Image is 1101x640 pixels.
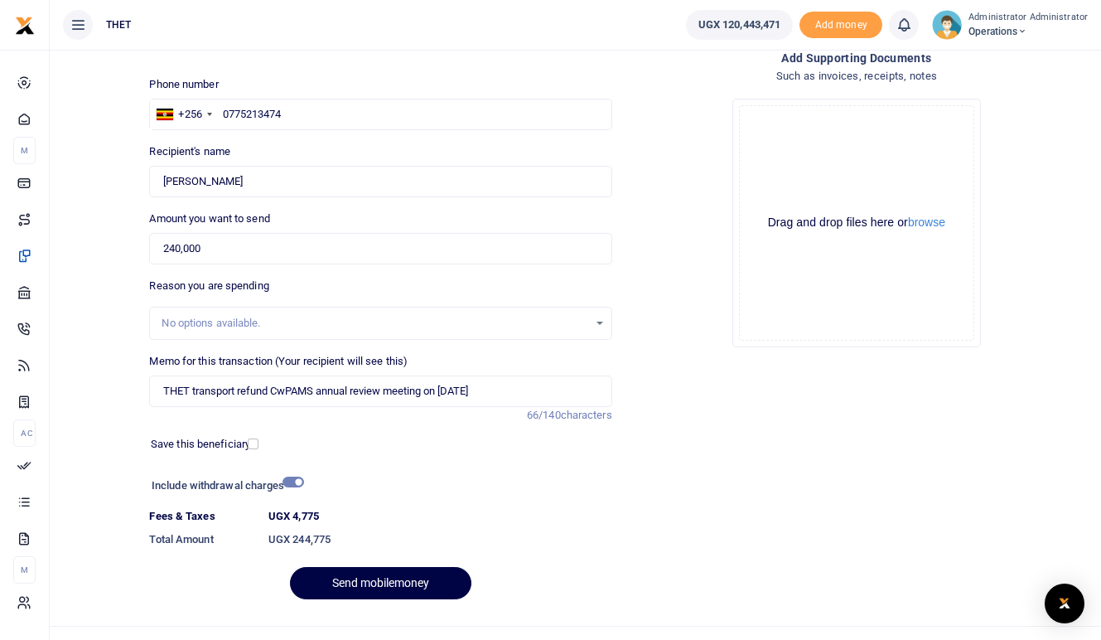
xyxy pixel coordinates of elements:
[149,353,408,370] label: Memo for this transaction (Your recipient will see this)
[799,17,882,30] a: Add money
[151,436,250,453] label: Save this beneficiary
[15,18,35,31] a: logo-small logo-large logo-large
[150,99,216,129] div: Uganda: +256
[686,10,794,40] a: UGX 120,443,471
[149,143,230,160] label: Recipient's name
[932,10,962,40] img: profile-user
[15,16,35,36] img: logo-small
[13,556,36,584] li: M
[149,76,218,93] label: Phone number
[968,11,1088,25] small: Administrator Administrator
[290,567,471,599] button: Send mobilemoney
[740,215,973,230] div: Drag and drop files here or
[625,49,1088,67] h4: Add supporting Documents
[149,376,611,407] input: Enter extra information
[732,99,981,347] div: File Uploader
[908,216,945,228] button: browse
[149,233,611,264] input: UGX
[527,409,561,421] span: 66/140
[13,137,36,164] li: M
[968,24,1088,39] span: Operations
[268,533,612,546] h6: UGX 244,775
[142,508,262,525] dt: Fees & Taxes
[178,106,201,123] div: +256
[268,508,319,525] label: UGX 4,775
[149,99,611,130] input: Enter phone number
[99,17,138,32] span: THET
[149,533,255,546] h6: Total Amount
[149,278,268,294] label: Reason you are spending
[13,419,36,447] li: Ac
[799,12,882,39] li: Toup your wallet
[162,315,587,332] div: No options available.
[149,166,611,197] input: Loading name...
[625,67,1088,85] h4: Such as invoices, receipts, notes
[932,10,1088,40] a: profile-user Administrator Administrator Operations
[799,12,882,39] span: Add money
[149,211,269,227] label: Amount you want to send
[1045,584,1084,623] div: Open Intercom Messenger
[679,10,800,40] li: Wallet ballance
[698,17,781,33] span: UGX 120,443,471
[561,409,612,421] span: characters
[152,479,297,492] h6: Include withdrawal charges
